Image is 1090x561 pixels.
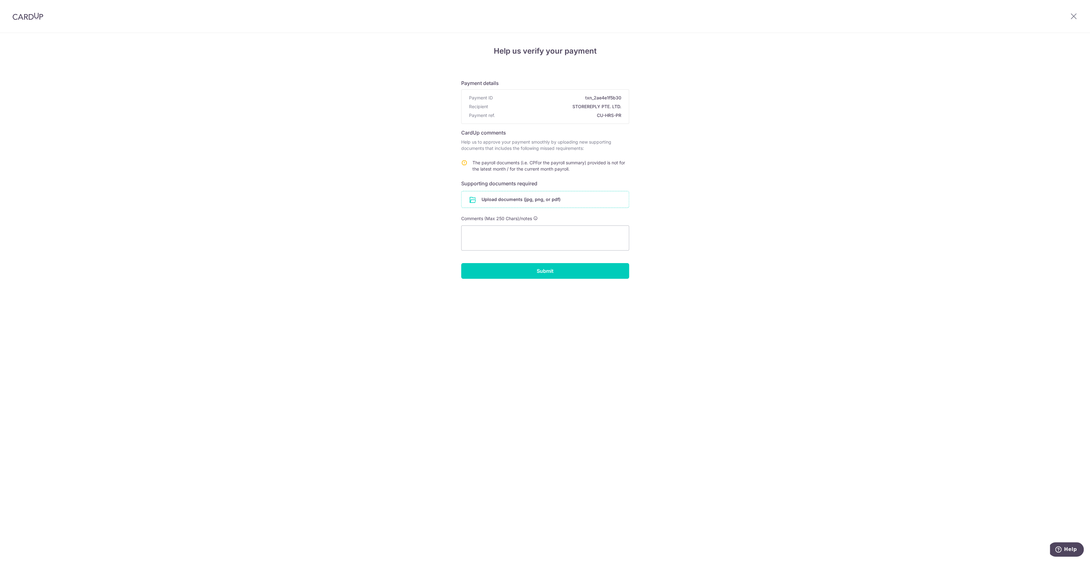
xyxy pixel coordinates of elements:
span: txn_2ae4e1f5b30 [495,95,621,101]
h6: Payment details [461,79,629,87]
span: Payment ref. [469,112,495,119]
span: Payment ID [469,95,493,101]
input: Submit [461,263,629,279]
span: Recipient [469,103,488,110]
h4: Help us verify your payment [461,45,629,57]
p: Help us to approve your payment smoothly by uploading new supporting documents that includes the ... [461,139,629,151]
h6: CardUp comments [461,129,629,136]
iframe: Opens a widget where you can find more information [1050,542,1084,558]
span: STOREREPLY PTE. LTD. [491,103,621,110]
div: Upload documents (jpg, png, or pdf) [461,191,629,208]
span: CU-HRS-PR [498,112,621,119]
img: CardUp [13,13,43,20]
span: Comments (Max 250 Chars)/notes [461,216,532,221]
h6: Supporting documents required [461,180,629,187]
span: The payroll documents (i.e. CPFor the payroll summary) provided is not for the latest month / for... [472,160,625,172]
